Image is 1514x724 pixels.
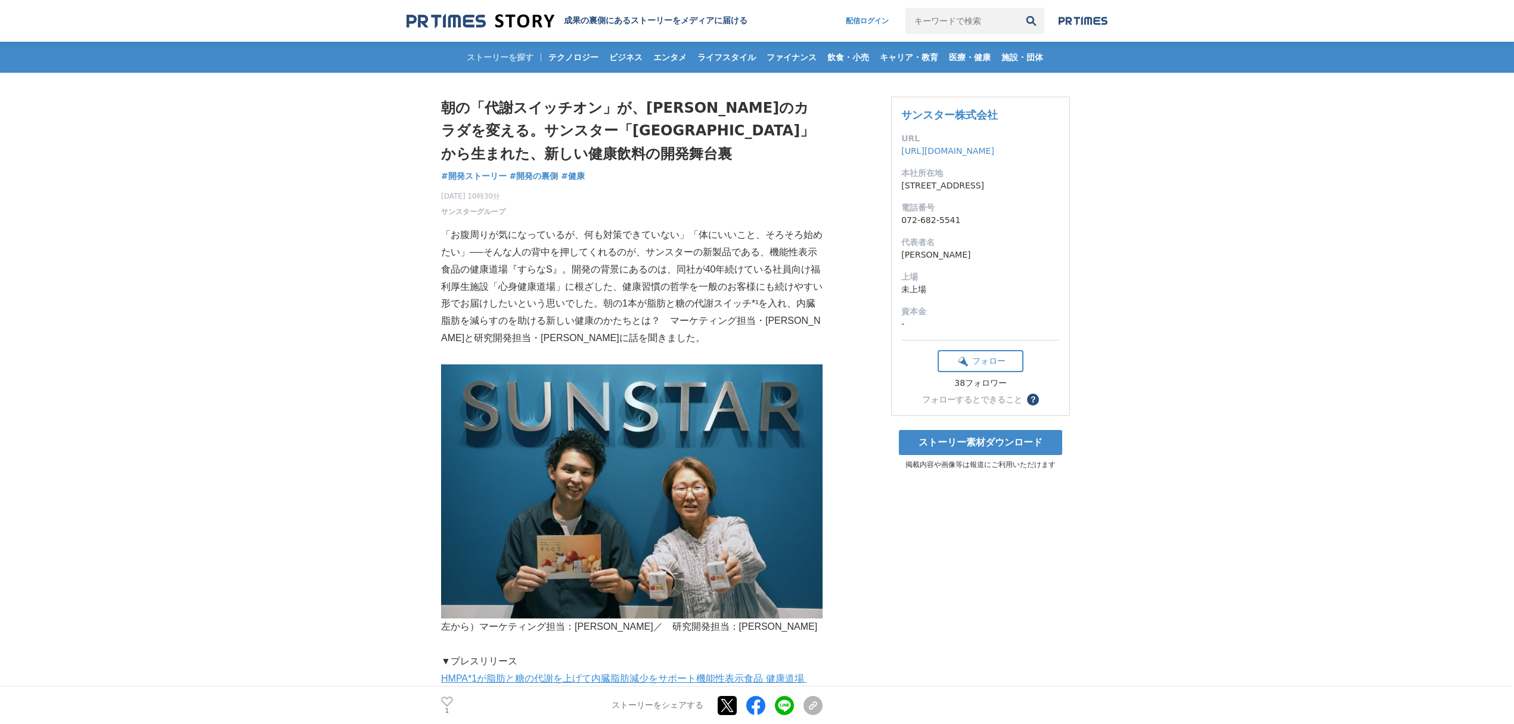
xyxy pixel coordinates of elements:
dd: [STREET_ADDRESS] [901,180,1060,192]
img: 成果の裏側にあるストーリーをメディアに届ける [407,13,554,29]
a: ストーリー素材ダウンロード [899,430,1062,455]
span: #健康 [561,171,585,181]
span: #開発の裏側 [510,171,559,181]
span: ビジネス [604,52,647,63]
span: ファイナンス [762,52,821,63]
dd: 未上場 [901,283,1060,296]
dt: 資本金 [901,305,1060,318]
div: 38フォロワー [938,378,1023,389]
dt: 本社所在地 [901,167,1060,180]
button: ？ [1027,394,1039,406]
span: 医療・健康 [944,52,995,63]
span: #開発ストーリー [441,171,507,181]
input: キーワードで検索 [905,8,1018,34]
span: 飲食・小売 [823,52,874,63]
div: フォローするとできること [922,395,1022,404]
button: 検索 [1018,8,1044,34]
h2: 成果の裏側にあるストーリーをメディアに届ける [564,16,747,26]
p: 左から）マーケティング担当：[PERSON_NAME]／ 研究開発担当：[PERSON_NAME] [441,618,823,636]
img: thumbnail_819662a0-a893-11f0-9ca5-471123679b5e.jpg [441,364,823,619]
dd: - [901,318,1060,330]
a: ファイナンス [762,42,821,73]
a: #開発の裏側 [510,170,559,182]
button: フォロー [938,350,1023,372]
a: ビジネス [604,42,647,73]
a: 飲食・小売 [823,42,874,73]
p: ストーリーをシェアする [612,700,703,711]
a: HMPA*1が脂肪と糖の代謝を上げて内臓脂肪減少をサポート機能性表示食品 健康道場 「すらなS」新発売 内臓脂肪・コレステロール・食後血糖値が気になる方の朝の新習慣 [441,673,812,701]
dt: URL [901,132,1060,145]
a: 配信ログイン [834,8,901,34]
span: ライフスタイル [693,52,761,63]
dt: 上場 [901,271,1060,283]
a: 医療・健康 [944,42,995,73]
dt: 代表者名 [901,236,1060,249]
p: ▼プレスリリース [441,653,823,670]
a: エンタメ [649,42,691,73]
span: [DATE] 10時30分 [441,191,505,202]
a: テクノロジー [544,42,603,73]
p: 掲載内容や画像等は報道にご利用いただけます [891,460,1070,470]
a: キャリア・教育 [875,42,943,73]
a: サンスター株式会社 [901,109,998,121]
span: 施設・団体 [997,52,1048,63]
dd: 072-682-5541 [901,214,1060,227]
a: #健康 [561,170,585,182]
a: ライフスタイル [693,42,761,73]
a: サンスターグループ [441,206,505,217]
dd: [PERSON_NAME] [901,249,1060,261]
span: エンタメ [649,52,691,63]
a: 施設・団体 [997,42,1048,73]
a: [URL][DOMAIN_NAME] [901,146,994,156]
p: 「お腹周りが気になっているが、何も対策できていない」「体にいいこと、そろそろ始めたい」──そんな人の背中を押してくれるのが、サンスターの新製品である、機能性表示食品の健康道場『すらなS』。開発の... [441,227,823,347]
p: 1 [441,708,453,714]
a: #開発ストーリー [441,170,507,182]
span: テクノロジー [544,52,603,63]
dt: 電話番号 [901,202,1060,214]
img: prtimes [1059,16,1107,26]
a: 成果の裏側にあるストーリーをメディアに届ける 成果の裏側にあるストーリーをメディアに届ける [407,13,747,29]
span: キャリア・教育 [875,52,943,63]
span: ？ [1029,395,1037,404]
h1: 朝の「代謝スイッチオン」が、[PERSON_NAME]のカラダを変える。サンスター「[GEOGRAPHIC_DATA]」から生まれた、新しい健康飲料の開発舞台裏 [441,97,823,165]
